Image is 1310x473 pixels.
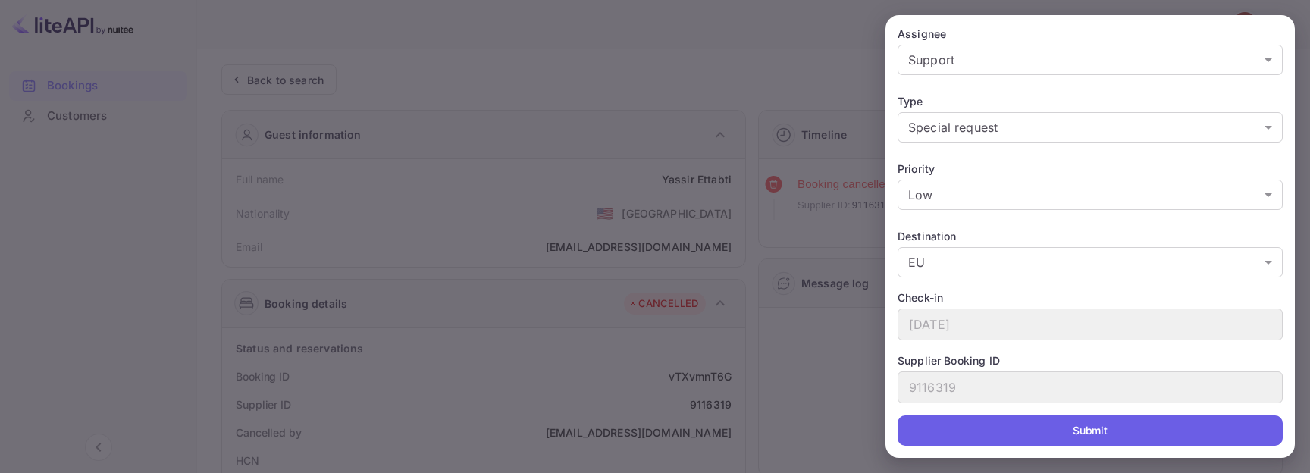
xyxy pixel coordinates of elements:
div: Check-in [898,290,1283,305]
div: Special request [898,112,1283,143]
button: Submit [898,415,1283,446]
div: EU [898,247,1283,277]
div: Low [898,180,1283,210]
div: Priority [898,161,1283,177]
div: Supplier Booking ID [898,352,1283,368]
div: Assignee [898,26,1283,42]
div: Support [898,45,1283,75]
input: checkin [898,309,1282,340]
input: Enter the ID [898,372,1282,403]
div: Type [898,93,1283,109]
div: Destination [898,228,1283,244]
